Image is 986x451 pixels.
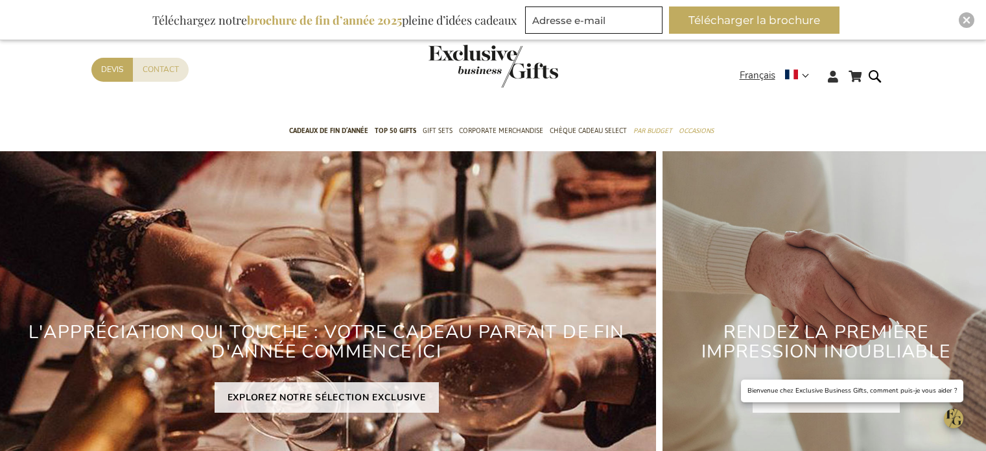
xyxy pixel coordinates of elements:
a: EXPLOREZ NOTRE SÉLECTION EXCLUSIVE [215,382,439,413]
span: TOP 50 Gifts [375,124,416,138]
a: Contact [133,58,189,82]
span: Français [740,68,775,83]
input: Adresse e-mail [525,6,663,34]
span: Cadeaux de fin d’année [289,124,368,138]
span: Corporate Merchandise [459,124,543,138]
a: Devis [91,58,133,82]
img: Close [963,16,970,24]
span: Par budget [633,124,672,138]
img: Exclusive Business gifts logo [428,45,558,88]
span: Occasions [679,124,714,138]
div: Close [959,12,974,28]
div: Téléchargez notre pleine d’idées cadeaux [147,6,522,34]
span: Gift Sets [423,124,452,138]
b: brochure de fin d’année 2025 [247,12,402,28]
a: store logo [428,45,493,88]
div: Français [740,68,817,83]
span: Chèque Cadeau Select [550,124,627,138]
form: marketing offers and promotions [525,6,666,38]
button: Télécharger la brochure [669,6,839,34]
